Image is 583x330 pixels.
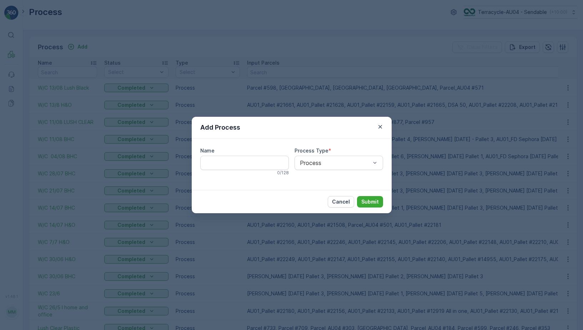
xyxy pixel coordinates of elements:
[295,147,328,154] label: Process Type
[200,122,240,132] p: Add Process
[332,198,350,205] p: Cancel
[328,196,354,207] button: Cancel
[361,198,379,205] p: Submit
[277,170,289,176] p: 0 / 128
[200,147,215,154] label: Name
[357,196,383,207] button: Submit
